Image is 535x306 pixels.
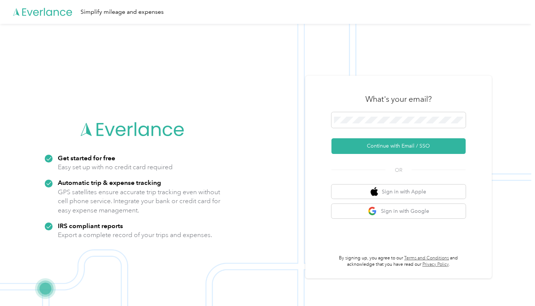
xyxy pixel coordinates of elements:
[331,138,466,154] button: Continue with Email / SSO
[371,187,378,196] img: apple logo
[422,262,449,267] a: Privacy Policy
[58,154,115,162] strong: Get started for free
[58,230,212,240] p: Export a complete record of your trips and expenses.
[58,163,173,172] p: Easy set up with no credit card required
[404,255,449,261] a: Terms and Conditions
[58,187,221,215] p: GPS satellites ensure accurate trip tracking even without cell phone service. Integrate your bank...
[365,94,432,104] h3: What's your email?
[58,179,161,186] strong: Automatic trip & expense tracking
[331,184,466,199] button: apple logoSign in with Apple
[81,7,164,17] div: Simplify mileage and expenses
[368,206,377,216] img: google logo
[331,255,466,268] p: By signing up, you agree to our and acknowledge that you have read our .
[58,222,123,230] strong: IRS compliant reports
[331,204,466,218] button: google logoSign in with Google
[385,166,412,174] span: OR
